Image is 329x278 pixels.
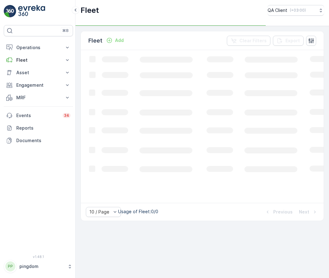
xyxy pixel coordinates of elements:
[299,209,309,215] p: Next
[4,134,73,147] a: Documents
[16,57,60,63] p: Fleet
[273,36,304,46] button: Export
[290,8,306,13] p: ( +03:00 )
[104,37,126,44] button: Add
[18,5,45,18] img: logo_light-DOdMpM7g.png
[4,79,73,91] button: Engagement
[4,41,73,54] button: Operations
[62,28,69,33] p: ⌘B
[268,7,287,13] p: QA Client
[81,5,99,15] p: Fleet
[4,5,16,18] img: logo
[273,209,293,215] p: Previous
[227,36,270,46] button: Clear Filters
[268,5,324,16] button: QA Client(+03:00)
[88,36,102,45] p: Fleet
[16,69,60,76] p: Asset
[118,209,158,215] p: Usage of Fleet : 0/0
[4,260,73,273] button: PPpingdom
[298,208,319,216] button: Next
[16,82,60,88] p: Engagement
[4,255,73,259] span: v 1.48.1
[16,137,70,144] p: Documents
[285,38,300,44] p: Export
[264,208,293,216] button: Previous
[5,261,15,271] div: PP
[4,54,73,66] button: Fleet
[64,113,69,118] p: 34
[16,44,60,51] p: Operations
[4,91,73,104] button: MRF
[16,112,59,119] p: Events
[19,263,64,270] p: pingdom
[239,38,267,44] p: Clear Filters
[4,122,73,134] a: Reports
[4,109,73,122] a: Events34
[4,66,73,79] button: Asset
[115,37,124,44] p: Add
[16,125,70,131] p: Reports
[16,95,60,101] p: MRF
